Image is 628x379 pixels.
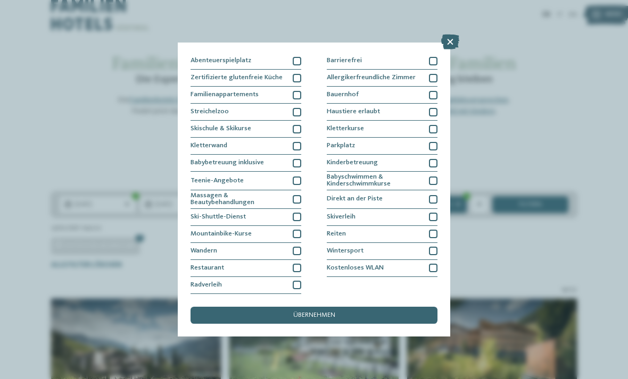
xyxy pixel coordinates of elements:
[327,174,423,188] span: Babyschwimmen & Kinderschwimmkurse
[327,196,383,203] span: Direkt an der Piste
[327,214,356,221] span: Skiverleih
[191,125,251,132] span: Skischule & Skikurse
[191,91,259,98] span: Familienappartements
[191,159,264,166] span: Babybetreuung inklusive
[191,108,229,115] span: Streichelzoo
[327,231,346,238] span: Reiten
[191,248,217,255] span: Wandern
[327,74,416,81] span: Allergikerfreundliche Zimmer
[327,57,362,64] span: Barrierefrei
[191,214,246,221] span: Ski-Shuttle-Dienst
[327,265,384,272] span: Kostenloses WLAN
[191,231,252,238] span: Mountainbike-Kurse
[191,178,244,184] span: Teenie-Angebote
[293,312,335,319] span: übernehmen
[327,91,359,98] span: Bauernhof
[327,248,363,255] span: Wintersport
[191,57,251,64] span: Abenteuerspielplatz
[191,74,283,81] span: Zertifizierte glutenfreie Küche
[327,125,364,132] span: Kletterkurse
[191,282,222,289] span: Radverleih
[191,265,224,272] span: Restaurant
[191,192,286,206] span: Massagen & Beautybehandlungen
[327,108,380,115] span: Haustiere erlaubt
[327,142,355,149] span: Parkplatz
[191,142,227,149] span: Kletterwand
[327,159,378,166] span: Kinderbetreuung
